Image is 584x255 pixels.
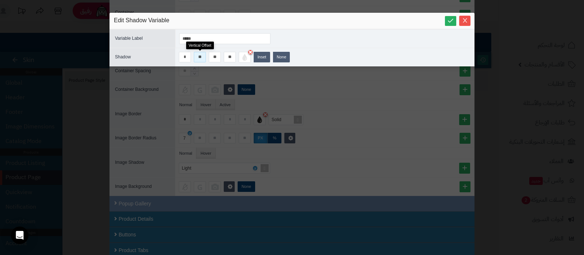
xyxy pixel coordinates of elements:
[273,52,290,62] label: None
[115,36,143,41] span: Variable Label
[254,52,270,62] label: Inset
[115,54,131,59] span: Shadow
[11,227,28,244] div: Open Intercom Messenger
[459,16,470,26] button: Close
[114,16,169,25] span: Edit Shadow Variable
[186,42,214,49] div: Vertical Offset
